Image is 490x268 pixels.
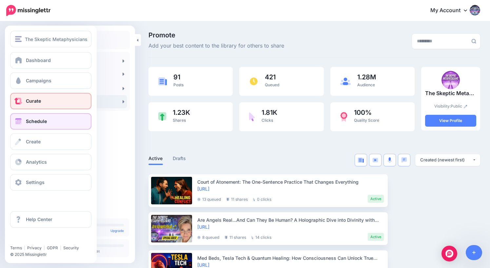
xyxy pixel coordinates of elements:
[26,216,52,222] span: Help Center
[249,77,258,86] img: clock.png
[173,109,190,116] span: 1.23K
[26,78,51,83] span: Campaigns
[63,245,79,250] a: Security
[225,233,246,241] li: 11 shares
[262,118,273,123] span: Clicks
[251,236,254,239] img: pointer-grey.png
[24,245,25,250] span: |
[148,155,163,162] a: Active
[27,245,42,250] a: Privacy
[197,233,219,241] li: 8 queued
[249,112,255,121] img: pointer-purple.png
[253,195,271,203] li: 0 clicks
[425,115,476,127] a: View Profile
[354,118,379,123] span: Quality Score
[441,246,457,261] div: Open Intercom Messenger
[10,93,91,109] a: Curate
[357,82,375,87] span: Audience
[10,52,91,69] a: Dashboard
[372,158,378,162] img: video-blue.png
[197,186,209,192] a: [URL]
[26,98,41,104] span: Curate
[340,112,347,122] img: prize-red.png
[226,195,248,203] li: 11 shares
[10,245,22,250] a: Terms
[368,233,384,241] li: Active
[26,159,47,165] span: Analytics
[197,262,209,268] a: [URL]
[197,178,384,185] div: Court of Atonement: The One-Sentence Practice That Changes Everything
[401,157,407,163] img: chat-square-blue.png
[197,198,201,201] img: clock-grey-darker.png
[10,154,91,170] a: Analytics
[197,255,384,261] div: Med Beds, Tesla Tech & Quantum Healing: How Consciousness Can Unlock True Wellness
[420,157,472,163] div: Created (newest first)
[10,236,61,242] iframe: Twitter Follow Button
[225,236,228,239] img: share-grey.png
[251,233,271,241] li: 14 clicks
[26,179,45,185] span: Settings
[425,89,476,98] p: The Skeptic Metaphysicians
[173,118,186,123] span: Shares
[173,82,184,87] span: Posts
[10,134,91,150] a: Create
[10,31,91,47] button: The Skeptic Metaphysicians
[197,236,201,239] img: clock-grey-darker.png
[197,195,221,203] li: 13 queued
[197,216,384,223] div: Are Angels Real...And Can They Be Human? A Holographic Dive into Divinity with [PERSON_NAME]
[354,109,379,116] span: 100%
[10,251,96,258] li: © 2025 Missinglettr
[25,35,88,43] span: The Skeptic Metaphysicians
[10,113,91,130] a: Schedule
[265,74,279,80] span: 421
[464,105,467,108] img: pencil.png
[158,77,167,85] img: article-blue.png
[425,103,476,110] p: Visibility:
[357,74,376,80] span: 1.28M
[47,245,58,250] a: GDPR
[10,211,91,228] a: Help Center
[368,195,384,203] li: Active
[265,82,279,87] span: Queued
[262,109,277,116] span: 1.81K
[6,5,50,16] img: Missinglettr
[10,72,91,89] a: Campaigns
[441,71,460,89] img: 398694559_755142363325592_1851666557881600205_n-bsa141941_thumb.jpg
[253,198,255,201] img: pointer-grey.png
[471,39,476,44] img: search-grey-6.png
[197,224,209,230] a: [URL]
[173,74,184,80] span: 91
[173,155,186,162] a: Drafts
[451,104,467,109] a: Public
[226,197,229,201] img: share-grey.png
[415,154,480,166] button: Created (newest first)
[10,174,91,191] a: Settings
[44,245,45,250] span: |
[148,42,284,50] span: Add your best content to the library for others to share
[26,118,47,124] span: Schedule
[15,36,22,42] img: menu.png
[340,77,351,85] img: users-blue.png
[26,139,41,144] span: Create
[387,157,392,163] img: microphone.png
[148,32,284,38] span: Promote
[60,245,61,250] span: |
[424,3,480,19] a: My Account
[26,57,51,63] span: Dashboard
[158,112,166,121] img: share-green.png
[358,157,364,163] img: article-blue.png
